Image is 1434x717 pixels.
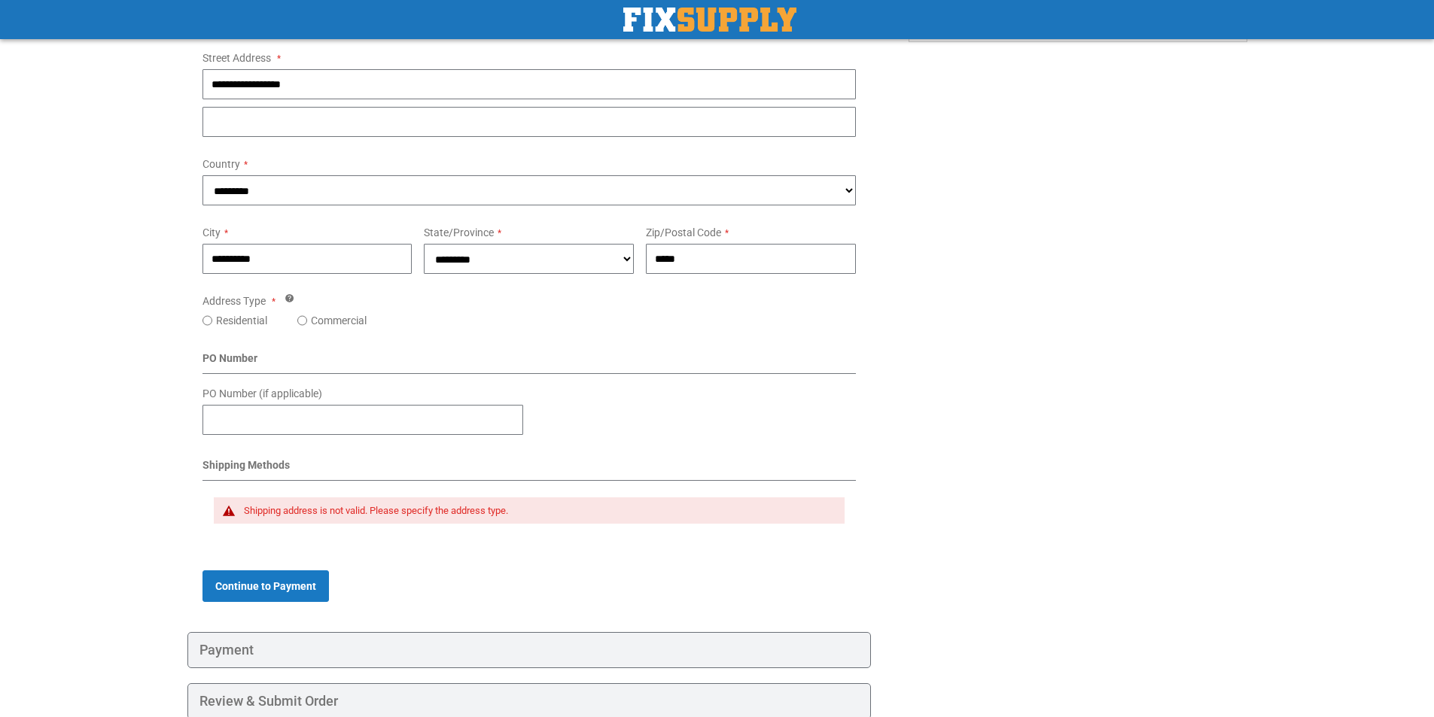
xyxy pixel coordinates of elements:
[215,580,316,592] span: Continue to Payment
[311,313,367,328] label: Commercial
[202,158,240,170] span: Country
[623,8,796,32] img: Fix Industrial Supply
[187,632,872,668] div: Payment
[216,313,267,328] label: Residential
[424,226,494,238] span: State/Province
[202,570,329,602] button: Continue to Payment
[646,226,721,238] span: Zip/Postal Code
[244,505,830,517] div: Shipping address is not valid. Please specify the address type.
[623,8,796,32] a: store logo
[202,52,271,64] span: Street Address
[202,226,221,238] span: City
[202,457,857,481] div: Shipping Methods
[202,351,857,374] div: PO Number
[202,387,322,400] span: PO Number (if applicable)
[202,295,266,307] span: Address Type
